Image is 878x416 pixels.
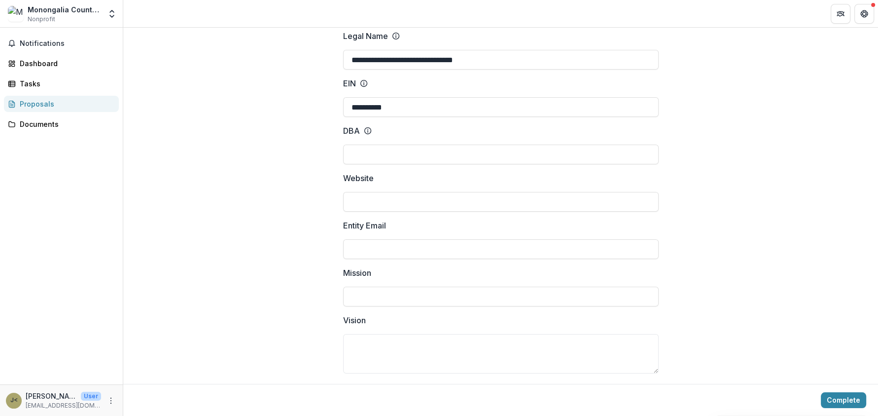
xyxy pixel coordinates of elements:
button: More [105,395,117,407]
p: Legal Name [343,30,388,42]
button: Get Help [854,4,874,24]
button: Notifications [4,36,119,51]
button: Complete [821,392,866,408]
p: [EMAIL_ADDRESS][DOMAIN_NAME] [26,401,101,410]
div: Tasks [20,78,111,89]
div: Proposals [20,99,111,109]
img: Monongalia County Special Olympics [8,6,24,22]
div: Monongalia County Special Olympics [28,4,101,15]
div: James Green <green_james@comcast.net> [10,397,18,404]
p: User [81,392,101,401]
div: Dashboard [20,58,111,69]
p: DBA [343,125,360,137]
p: Mission [343,267,371,279]
a: Proposals [4,96,119,112]
p: EIN [343,77,356,89]
p: [PERSON_NAME] <[EMAIL_ADDRESS][DOMAIN_NAME]> [26,391,77,401]
button: Open entity switcher [105,4,119,24]
span: Nonprofit [28,15,55,24]
div: Documents [20,119,111,129]
a: Dashboard [4,55,119,72]
a: Tasks [4,76,119,92]
a: Documents [4,116,119,132]
p: Website [343,172,374,184]
button: Partners [831,4,850,24]
p: Entity Email [343,220,386,231]
p: Vision [343,314,366,326]
span: Notifications [20,39,115,48]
